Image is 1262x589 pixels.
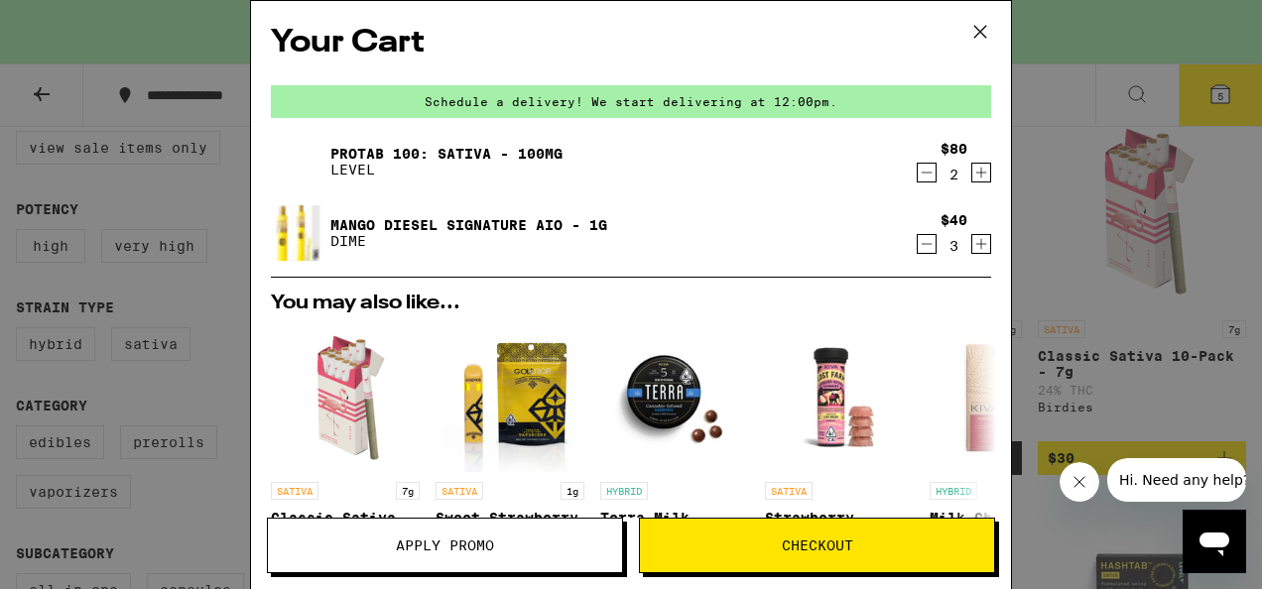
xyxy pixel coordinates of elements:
h2: Your Cart [271,21,991,65]
p: Terra Milk Chocolate Blueberries [600,510,749,541]
button: Increment [971,163,991,182]
p: SATIVA [765,482,813,500]
a: Open page for Strawberry Lemonade x SLH Live Resin Gummies from Lost Farm [765,323,914,568]
img: Protab 100: Sativa - 100mg [271,134,326,189]
img: Lost Farm - Strawberry Lemonade x SLH Live Resin Gummies [765,323,914,472]
iframe: Button to launch messaging window [1183,510,1246,573]
p: 7g [396,482,420,500]
p: LEVEL [330,162,563,177]
h2: You may also like... [271,294,991,313]
button: Checkout [639,518,995,573]
p: HYBRID [930,482,977,500]
div: 3 [941,238,967,254]
span: Hi. Need any help? [12,14,143,30]
img: Kiva Confections - Milk Chocolate Bar [930,323,1078,472]
p: SATIVA [436,482,483,500]
div: 2 [941,167,967,182]
p: SATIVA [271,482,318,500]
iframe: Message from company [1107,458,1246,502]
button: Increment [971,234,991,254]
div: $80 [941,141,967,157]
a: Open page for Classic Sativa 10-Pack - 7g from Birdies [271,323,420,568]
button: Decrement [917,234,937,254]
p: 1g [561,482,584,500]
img: Mango Diesel Signature AIO - 1g [271,182,326,283]
p: DIME [330,233,607,249]
a: Open page for Terra Milk Chocolate Blueberries from Kiva Confections [600,323,749,568]
img: Birdies - Classic Sativa 10-Pack - 7g [271,323,420,472]
p: Strawberry Lemonade x SLH Live Resin Gummies [765,510,914,541]
button: Decrement [917,163,937,182]
p: Classic Sativa 10-Pack - 7g [271,510,420,541]
img: GoldDrop - Sweet Strawberry Liquid Diamonds AIO - 1g [442,323,579,472]
button: Apply Promo [267,518,623,573]
div: Schedule a delivery! We start delivering at 12:00pm. [271,85,991,118]
a: Protab 100: Sativa - 100mg [330,146,563,162]
img: Kiva Confections - Terra Milk Chocolate Blueberries [600,323,749,472]
a: Open page for Sweet Strawberry Liquid Diamonds AIO - 1g from GoldDrop [436,323,584,568]
a: Open page for Milk Chocolate Bar from Kiva Confections [930,323,1078,568]
div: $40 [941,212,967,228]
p: Sweet Strawberry Liquid Diamonds AIO - 1g [436,510,584,541]
span: Checkout [782,538,853,552]
p: Milk Chocolate Bar [930,510,1078,541]
iframe: Close message [1060,462,1099,502]
a: Mango Diesel Signature AIO - 1g [330,217,607,233]
p: HYBRID [600,482,648,500]
span: Apply Promo [396,538,494,552]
